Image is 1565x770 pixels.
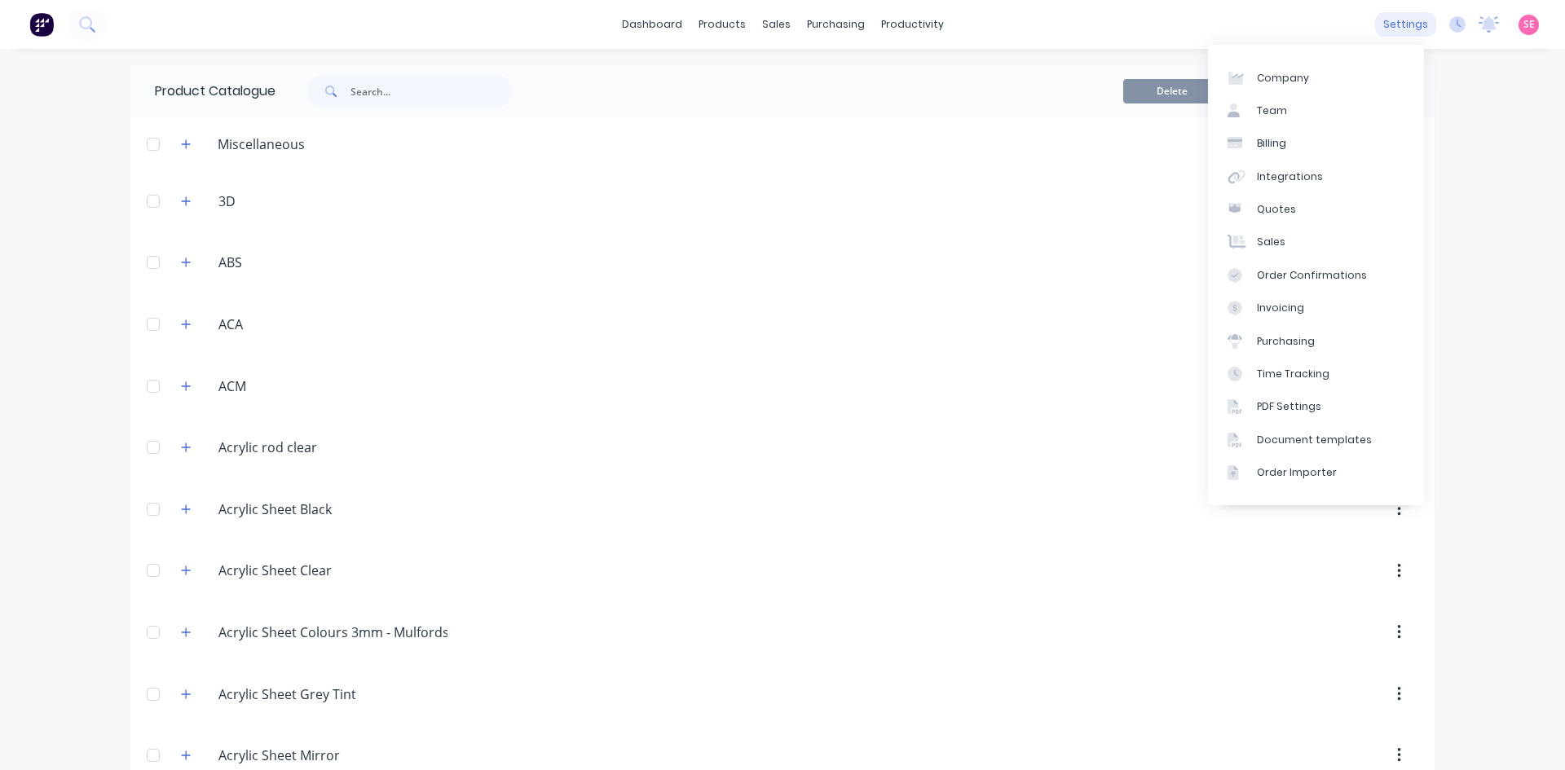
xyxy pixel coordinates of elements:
[1257,367,1329,381] div: Time Tracking
[1208,61,1424,94] a: Company
[1257,169,1323,184] div: Integrations
[29,12,54,37] img: Factory
[218,746,412,765] input: Enter category name
[1257,136,1286,151] div: Billing
[873,12,952,37] div: productivity
[1208,358,1424,390] a: Time Tracking
[130,65,276,117] div: Product Catalogue
[1257,465,1337,480] div: Order Importer
[218,315,412,334] input: Enter category name
[1208,456,1424,489] a: Order Importer
[1257,301,1304,315] div: Invoicing
[218,438,412,457] input: Enter category name
[1257,268,1367,283] div: Order Confirmations
[1257,399,1321,414] div: PDF Settings
[1208,226,1424,258] a: Sales
[205,134,318,154] div: Miscellaneous
[1208,95,1424,127] a: Team
[614,12,690,37] a: dashboard
[1257,103,1287,118] div: Team
[1257,202,1296,217] div: Quotes
[218,623,447,642] input: Enter category name
[218,561,412,580] input: Enter category name
[1208,292,1424,324] a: Invoicing
[1375,12,1436,37] div: settings
[218,191,412,211] input: Enter category name
[754,12,799,37] div: sales
[218,376,412,396] input: Enter category name
[1257,71,1309,86] div: Company
[1123,79,1221,103] button: Delete
[1208,424,1424,456] a: Document templates
[1208,390,1424,423] a: PDF Settings
[1257,334,1315,349] div: Purchasing
[1257,433,1372,447] div: Document templates
[1208,259,1424,292] a: Order Confirmations
[690,12,754,37] div: products
[218,684,412,704] input: Enter category name
[1208,127,1424,160] a: Billing
[1208,161,1424,193] a: Integrations
[218,499,412,519] input: Enter category name
[799,12,873,37] div: purchasing
[1208,324,1424,357] a: Purchasing
[1208,193,1424,226] a: Quotes
[1257,235,1285,249] div: Sales
[1523,17,1535,32] span: SE
[218,253,412,272] input: Enter category name
[350,75,512,108] input: Search...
